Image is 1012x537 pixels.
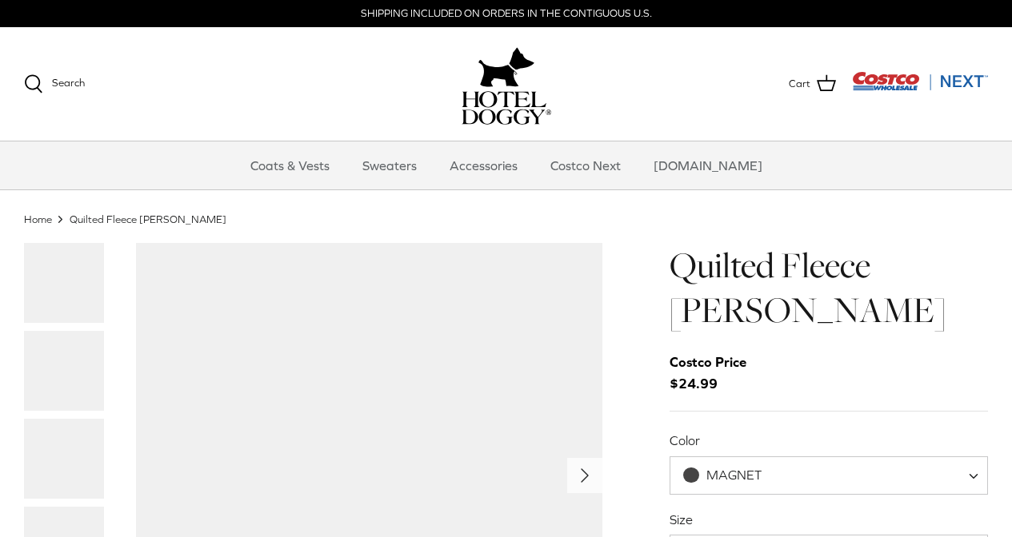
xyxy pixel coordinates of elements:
a: Quilted Fleece [PERSON_NAME] [70,213,226,225]
a: Visit Costco Next [852,82,988,93]
a: Thumbnail Link [24,243,104,323]
a: Thumbnail Link [24,419,104,499]
a: hoteldoggy.com hoteldoggycom [462,43,551,125]
h1: Quilted Fleece [PERSON_NAME] [670,243,988,333]
nav: Breadcrumbs [24,212,988,227]
a: Thumbnail Link [24,331,104,411]
label: Color [670,432,988,449]
img: hoteldoggycom [462,91,551,125]
a: Accessories [435,141,532,189]
button: Next [567,458,602,493]
a: Home [24,213,52,225]
a: Coats & Vests [236,141,344,189]
a: Cart [789,74,836,94]
span: Cart [789,76,810,93]
span: Search [52,77,85,89]
span: MAGNET [670,467,794,483]
a: [DOMAIN_NAME] [639,141,777,189]
img: hoteldoggy.com [478,43,534,91]
span: $24.99 [670,352,762,395]
img: Costco Next [852,71,988,91]
span: MAGNET [670,456,988,495]
span: MAGNET [706,467,762,482]
div: Costco Price [670,352,746,373]
a: Costco Next [536,141,635,189]
label: Size [670,511,988,528]
a: Search [24,74,85,93]
a: Sweaters [348,141,431,189]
